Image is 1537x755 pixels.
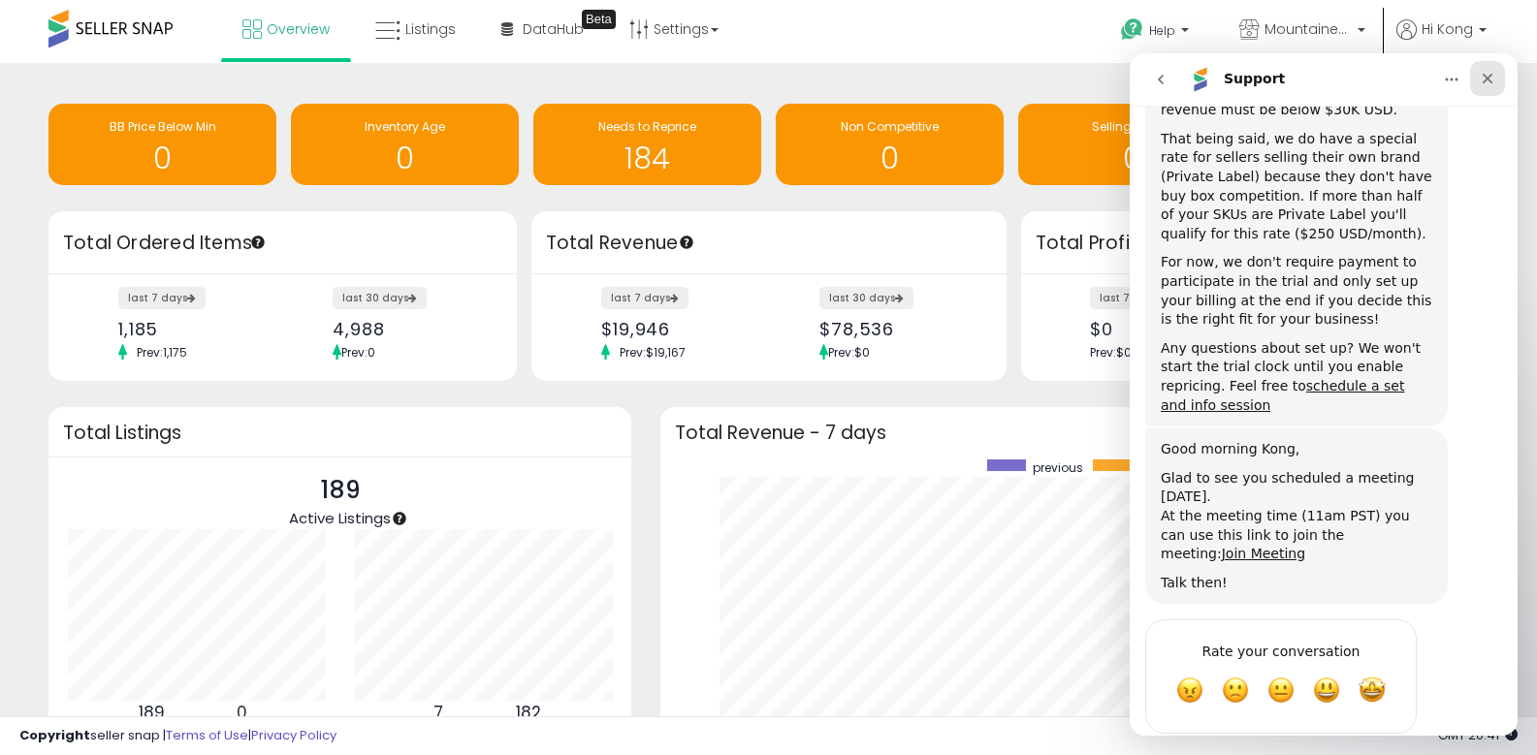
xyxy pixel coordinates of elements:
[110,118,216,135] span: BB Price Below Min
[1422,19,1473,39] span: Hi Kong
[127,344,197,361] span: Prev: 1,175
[1033,459,1083,476] span: previous
[601,319,754,339] div: $19,946
[301,142,509,174] h1: 0
[333,319,482,339] div: 4,988
[675,425,1474,440] h3: Total Revenue - 7 days
[229,623,256,650] span: Amazing
[516,701,541,724] b: 182
[1130,53,1518,736] iframe: Intercom live chat
[341,344,375,361] span: Prev: 0
[1092,118,1173,135] span: Selling @ Max
[1036,230,1475,257] h3: Total Profit
[183,623,210,650] span: Great
[16,375,372,566] div: Britney says…
[19,726,90,744] strong: Copyright
[543,142,752,174] h1: 184
[841,118,939,135] span: Non Competitive
[582,10,616,29] div: Tooltip anchor
[678,234,695,251] div: Tooltip anchor
[31,387,303,406] div: Good morning Kong,
[92,492,176,508] a: Join Meeting
[48,104,276,185] a: BB Price Below Min 0
[776,104,1004,185] a: Non Competitive 0
[601,287,688,309] label: last 7 days
[47,623,74,650] span: Terrible
[433,701,443,724] b: 7
[16,566,372,704] div: Support says…
[31,454,303,511] div: At the meeting time (11am PST) you can use this link to join the meeting:
[267,19,330,39] span: Overview
[249,234,267,251] div: Tooltip anchor
[1090,287,1177,309] label: last 7 days
[391,510,408,527] div: Tooltip anchor
[828,344,870,361] span: Prev: $0
[785,142,994,174] h1: 0
[138,623,165,650] span: OK
[1396,19,1487,63] a: Hi Kong
[289,508,391,528] span: Active Listings
[31,200,303,275] div: For now, we don't require payment to participate in the trial and only set up your billing at the...
[533,104,761,185] a: Needs to Reprice 184
[819,319,973,339] div: $78,536
[1149,22,1175,39] span: Help
[523,19,584,39] span: DataHub
[63,425,617,440] h3: Total Listings
[31,77,303,191] div: That being said, we do have a special rate for sellers selling their own brand (Private Label) be...
[139,701,165,724] b: 189
[19,727,336,745] div: seller snap | |
[819,287,913,309] label: last 30 days
[1105,3,1208,63] a: Help
[63,230,502,257] h3: Total Ordered Items
[118,319,268,339] div: 1,185
[31,520,303,540] div: Talk then!
[289,472,391,509] p: 189
[291,104,519,185] a: Inventory Age 0
[166,726,248,744] a: Terms of Use
[1090,319,1239,339] div: $0
[1018,104,1246,185] a: Selling @ Max 0
[598,118,696,135] span: Needs to Reprice
[31,416,303,454] div: Glad to see you scheduled a meeting [DATE].
[546,230,992,257] h3: Total Revenue
[405,19,456,39] span: Listings
[251,726,336,744] a: Privacy Policy
[118,287,206,309] label: last 7 days
[36,586,267,610] div: Rate your conversation
[237,701,247,724] b: 0
[365,118,445,135] span: Inventory Age
[1120,17,1144,42] i: Get Help
[610,344,695,361] span: Prev: $19,167
[333,287,427,309] label: last 30 days
[1090,344,1132,361] span: Prev: $0
[1265,19,1352,39] span: MountaineerBrand
[16,375,318,551] div: Good morning Kong,Glad to see you scheduled a meeting [DATE].At the meeting time (11am PST) you c...
[31,286,303,362] div: Any questions about set up? We won't start the trial clock until you enable repricing. Feel free to
[58,142,267,174] h1: 0
[92,623,119,650] span: Bad
[1028,142,1236,174] h1: 0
